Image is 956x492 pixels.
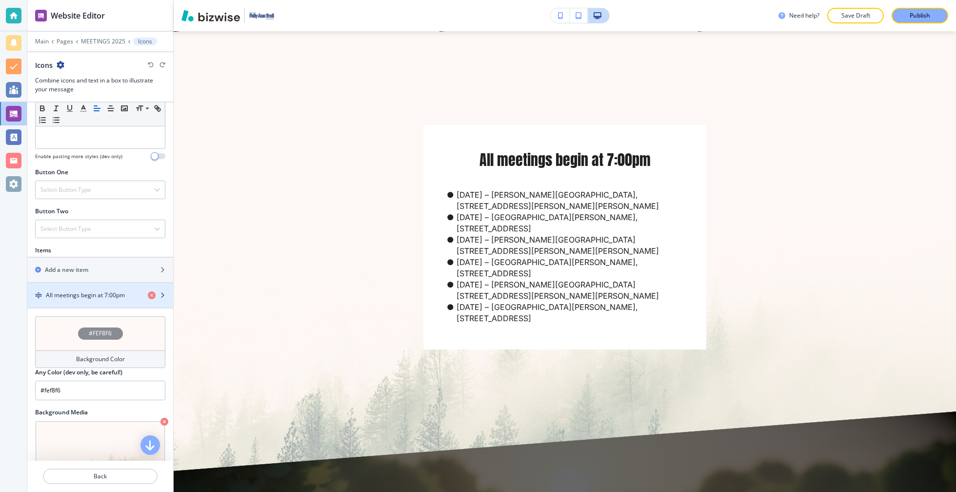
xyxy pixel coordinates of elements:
[892,8,948,23] button: Publish
[138,38,152,45] p: Icons
[46,291,125,300] h4: All meetings begin at 7:00pm
[35,421,165,484] div: My PhotosFind Photos
[789,11,819,20] h3: Need help?
[181,10,240,21] img: Bizwise Logo
[35,60,53,70] h2: Icons
[27,283,173,308] button: DragAll meetings begin at 7:00pm
[133,38,157,45] button: Icons
[45,266,88,274] h2: Add a new item
[35,316,165,368] button: #FEF8F6Background Color
[445,279,697,302] li: [DATE] – [PERSON_NAME][GEOGRAPHIC_DATA][STREET_ADDRESS][PERSON_NAME][PERSON_NAME]
[445,234,697,257] li: [DATE] – [PERSON_NAME][GEOGRAPHIC_DATA][STREET_ADDRESS][PERSON_NAME][PERSON_NAME]
[35,38,49,45] button: Main
[51,10,105,21] h2: Website Editor
[445,189,697,212] li: [DATE] – [PERSON_NAME][GEOGRAPHIC_DATA], [STREET_ADDRESS][PERSON_NAME][PERSON_NAME]
[445,257,697,279] li: [DATE] – [GEOGRAPHIC_DATA][PERSON_NAME], [STREET_ADDRESS]
[35,246,51,255] h2: Items
[445,212,697,234] li: [DATE] – [GEOGRAPHIC_DATA][PERSON_NAME], [STREET_ADDRESS]
[35,76,165,94] h3: Combine icons and text in a box to illustrate your message
[76,355,125,364] h4: Background Color
[43,469,158,484] button: Back
[35,153,122,160] h4: Enable pasting more styles (dev only)
[249,11,275,20] img: Your Logo
[35,368,122,377] h2: Any Color (dev only, be careful!)
[35,292,42,299] img: Drag
[827,8,884,23] button: Save Draft
[479,150,651,170] p: All meetings begin at 7:00pm
[35,10,47,21] img: editor icon
[910,11,930,20] p: Publish
[35,207,68,216] h2: Button Two
[445,302,697,324] li: [DATE] – [GEOGRAPHIC_DATA][PERSON_NAME], [STREET_ADDRESS]
[40,225,91,233] h4: Select Button Type
[44,472,157,481] p: Back
[35,168,68,177] h2: Button One
[57,38,73,45] button: Pages
[81,38,125,45] button: MEETINGS 2025
[840,11,871,20] p: Save Draft
[27,258,173,282] button: Add a new item
[40,185,91,194] h4: Select Button Type
[89,329,112,338] h4: #FEF8F6
[35,408,165,417] h2: Background Media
